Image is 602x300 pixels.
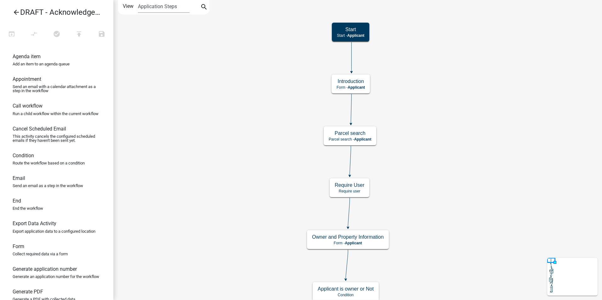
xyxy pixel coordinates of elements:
h5: Parcel search [329,130,371,136]
p: Send an email as a step in the workflow [13,184,83,188]
p: Form - [337,85,365,90]
h6: Export Data Activity [13,220,56,226]
button: No problems [45,28,68,41]
h5: Owner and Property Information [312,234,384,240]
i: arrow_back [13,8,20,17]
i: save [98,30,105,39]
h5: Require User [335,182,364,188]
div: Workflow actions [0,28,113,43]
i: open_in_browser [8,30,15,39]
h6: Appointment [13,76,41,82]
p: End the workflow [13,206,43,210]
h6: Generate application number [13,266,77,272]
p: Export application data to a configured location [13,229,95,233]
span: Applicant [345,241,362,245]
p: Collect required data via a form [13,252,68,256]
p: Require user [335,189,364,193]
i: publish [75,30,83,39]
p: Condition [318,293,374,297]
button: search [199,3,209,13]
span: Applicant [354,137,372,142]
button: Test Workflow [0,28,23,41]
h6: End [13,198,21,204]
p: Add an item to an agenda queue [13,62,70,66]
h6: Call workflow [13,103,43,109]
i: search [200,3,208,12]
span: Applicant [348,85,365,90]
p: Generate an application number for the workflow [13,275,99,279]
button: Auto Layout [23,28,45,41]
h6: Form [13,243,24,249]
h5: Introduction [337,78,365,84]
p: Form - [312,241,384,245]
p: Run a child workflow within the current workflow [13,112,99,116]
p: This activity cancels the configured scheduled emails if they haven't been sent yet. [13,134,101,142]
button: Save [90,28,113,41]
a: DRAFT - Acknowledgement of Demolition Certificate [5,5,103,19]
i: check_circle [53,30,60,39]
h5: Start [337,26,364,32]
h6: Cancel Scheduled Email [13,126,66,132]
i: compare_arrows [31,30,38,39]
span: Applicant [347,33,365,38]
p: Route the workflow based on a condition [13,161,85,165]
h6: Agenda item [13,53,41,59]
h6: Email [13,175,25,181]
h6: Condition [13,153,34,158]
p: Send an email with a calendar attachment as a step in the workflow [13,85,101,93]
h5: Applicant is owner or Not [318,286,374,292]
p: Parcel search - [329,137,371,142]
p: Start - [337,33,364,38]
button: Publish [68,28,90,41]
h6: Generate PDF [13,289,43,295]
